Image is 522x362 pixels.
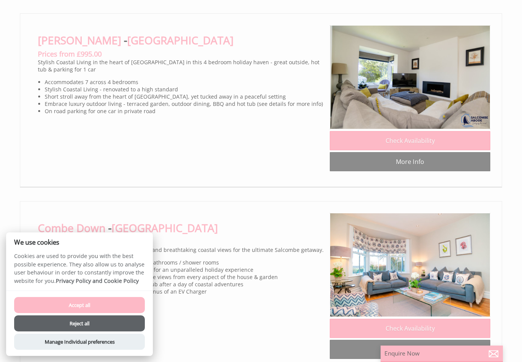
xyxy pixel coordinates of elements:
[38,221,105,235] a: Combe Down
[330,319,490,338] a: Check Availability
[14,315,145,331] button: Reject all
[14,297,145,313] button: Accept all
[330,25,490,129] img: DSC_9459.original.JPG
[6,252,153,291] p: Cookies are used to provide you with the best possible experience. They also allow us to analyse ...
[38,58,324,73] p: Stylish Coastal Living in the heart of [GEOGRAPHIC_DATA] in this 4 bedroom holiday haven - great ...
[45,266,324,273] li: Indulge in truly luxurious accommodation for an unparalleled holiday experience
[108,221,218,235] span: -
[330,152,490,171] a: More Info
[38,49,324,58] h3: Prices from £995.00
[45,281,324,288] li: Unwind in the log fired rejuvenating hot tub after a day of coastal adventures
[45,93,324,100] li: Short stroll away from the heart of [GEOGRAPHIC_DATA], yet tucked away in a peaceful setting
[384,349,499,357] p: Enquire Now
[124,33,233,47] span: -
[127,33,233,47] a: [GEOGRAPHIC_DATA]
[45,78,324,86] li: Accommodates 7 across 4 bedrooms
[45,259,324,266] li: Accommodates 9 across 5 bedrooms & 4 bathrooms / shower rooms
[38,246,324,253] p: Luxury redefined - blending stylish interiors and breathtaking coastal views for the ultimate Sal...
[330,213,490,317] img: DSC_9085.original.jpg
[112,221,218,235] a: [GEOGRAPHIC_DATA]
[38,33,121,47] a: [PERSON_NAME]
[38,237,324,246] h3: Prices from £1,480.00
[330,131,490,150] a: Check Availability
[45,288,324,295] li: Plentiful private & secure parking, with bonus of an EV Charger
[14,334,145,350] button: Manage Individual preferences
[45,107,324,115] li: On road parking for one car in private road
[330,340,490,359] a: More Info
[56,277,139,284] a: Privacy Policy and Cookie Policy
[6,239,153,246] h2: We use cookies
[45,273,324,281] li: Soak up the stunning coastal & countryside views from every aspect of the house & garden
[45,86,324,93] li: Stylish Coastal Living - renovated to a high standard
[45,100,324,107] li: Embrace luxury outdoor living - terraced garden, outdoor dining, BBQ and hot tub (see details for...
